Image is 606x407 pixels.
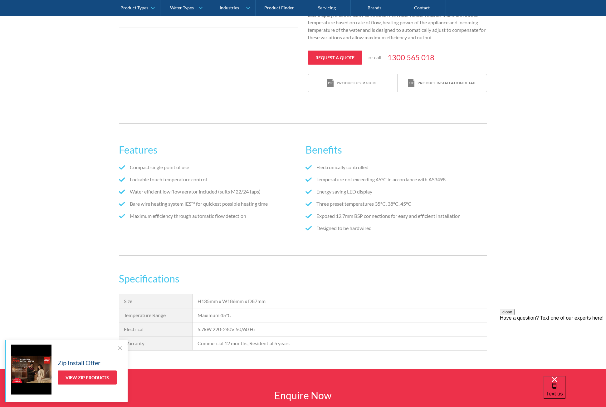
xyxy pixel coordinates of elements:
h5: Zip Install Offer [58,358,100,367]
li: Designed to be hardwired [305,224,487,232]
div: 5.7kW 220-240V 50/60 Hz [198,326,482,333]
li: Compact single point of use [119,164,301,171]
a: View Zip Products [58,370,117,385]
li: Energy saving LED display [305,188,487,195]
a: Request a quote [308,51,362,65]
div: Product Types [120,5,148,10]
h3: Specifications [119,271,487,286]
li: Maximum efficiency through automatic flow detection [119,212,301,220]
div: H135mm x W186mm x D87mm [198,297,482,305]
img: Zip Install Offer [11,345,51,395]
li: Temperature not exceeding 45°C in accordance with AS3498 [305,176,487,183]
img: print icon [408,79,414,87]
h2: Enquire Now [213,388,393,403]
a: print iconProduct installation detail [398,74,487,92]
li: Bare wire heating system IES™ for quickest possible heating time [119,200,301,208]
a: 1300 565 018 [388,52,434,63]
h2: Benefits [305,142,487,157]
img: print icon [327,79,334,87]
li: Lockable touch temperature control [119,176,301,183]
div: Size [124,297,188,305]
div: Industries [220,5,239,10]
div: Electrical [124,326,188,333]
div: Water Types [170,5,194,10]
div: Product user guide [337,80,378,86]
a: print iconProduct user guide [308,74,397,92]
li: Exposed 12.7mm BSP connections for easy and efficient installation [305,212,487,220]
div: Commercial 12 months, Residential 5 years [198,340,482,347]
div: Warranty [124,340,188,347]
li: Electronically controlled [305,164,487,171]
li: Three preset temperatures 35°C, 38°C, 45°C [305,200,487,208]
div: Temperature Range [124,311,188,319]
p: or call [369,54,381,61]
iframe: podium webchat widget bubble [544,376,606,407]
div: Maximum 45°C [198,311,482,319]
li: Water efficient low flow aerator included (suits M22/24 taps) [119,188,301,195]
iframe: podium webchat widget prompt [500,309,606,384]
div: Product installation detail [418,80,476,86]
h2: Features [119,142,301,157]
